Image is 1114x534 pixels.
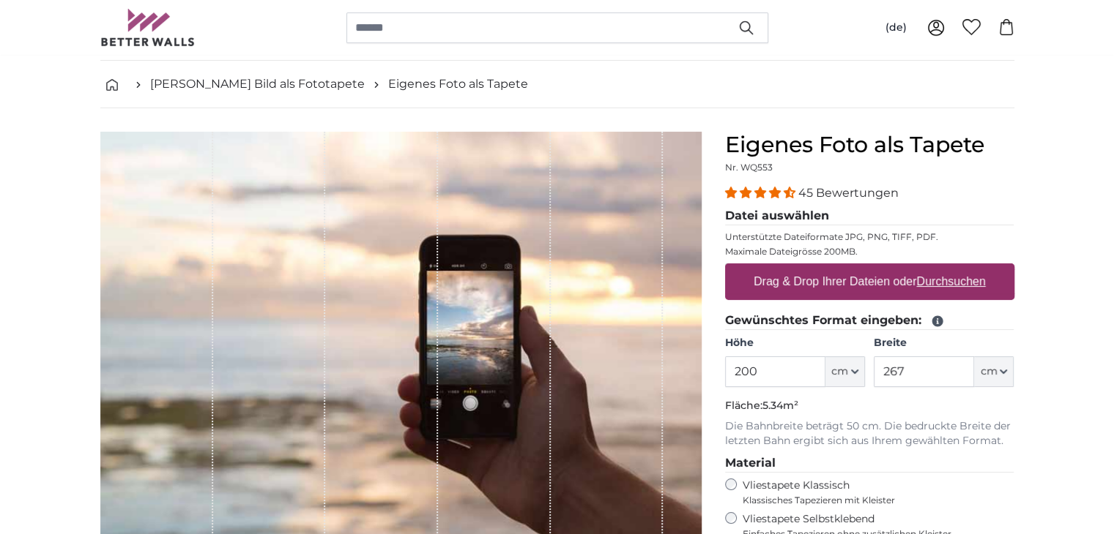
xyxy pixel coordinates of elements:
span: cm [980,364,997,379]
a: Eigenes Foto als Tapete [388,75,528,93]
legend: Material [725,454,1014,473]
button: (de) [874,15,918,41]
u: Durchsuchen [916,275,985,287]
label: Höhe [725,336,865,350]
span: 5.34m² [762,399,798,412]
label: Breite [874,336,1014,350]
p: Maximale Dateigrösse 200MB. [725,246,1014,257]
button: cm [974,356,1014,387]
span: cm [831,364,848,379]
img: Betterwalls [100,9,196,46]
p: Die Bahnbreite beträgt 50 cm. Die bedruckte Breite der letzten Bahn ergibt sich aus Ihrem gewählt... [725,419,1014,448]
legend: Datei auswählen [725,207,1014,225]
p: Unterstützte Dateiformate JPG, PNG, TIFF, PDF. [725,231,1014,243]
h1: Eigenes Foto als Tapete [725,132,1014,158]
p: Fläche: [725,399,1014,413]
span: 4.36 stars [725,186,798,200]
legend: Gewünschtes Format eingeben: [725,312,1014,330]
span: Nr. WQ553 [725,162,773,173]
button: cm [825,356,865,387]
label: Drag & Drop Ihrer Dateien oder [748,267,992,296]
label: Vliestapete Klassisch [743,478,1002,506]
span: Klassisches Tapezieren mit Kleister [743,494,1002,506]
a: [PERSON_NAME] Bild als Fototapete [150,75,365,93]
span: 45 Bewertungen [798,186,899,200]
nav: breadcrumbs [100,61,1014,108]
